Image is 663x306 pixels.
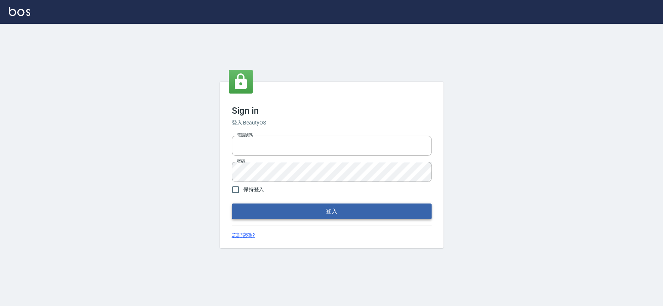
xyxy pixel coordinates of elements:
img: Logo [9,7,30,16]
button: 登入 [232,204,432,219]
a: 忘記密碼? [232,231,255,239]
label: 電話號碼 [237,132,253,138]
label: 密碼 [237,158,245,164]
span: 保持登入 [243,186,264,193]
h6: 登入 BeautyOS [232,119,432,127]
h3: Sign in [232,105,432,116]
